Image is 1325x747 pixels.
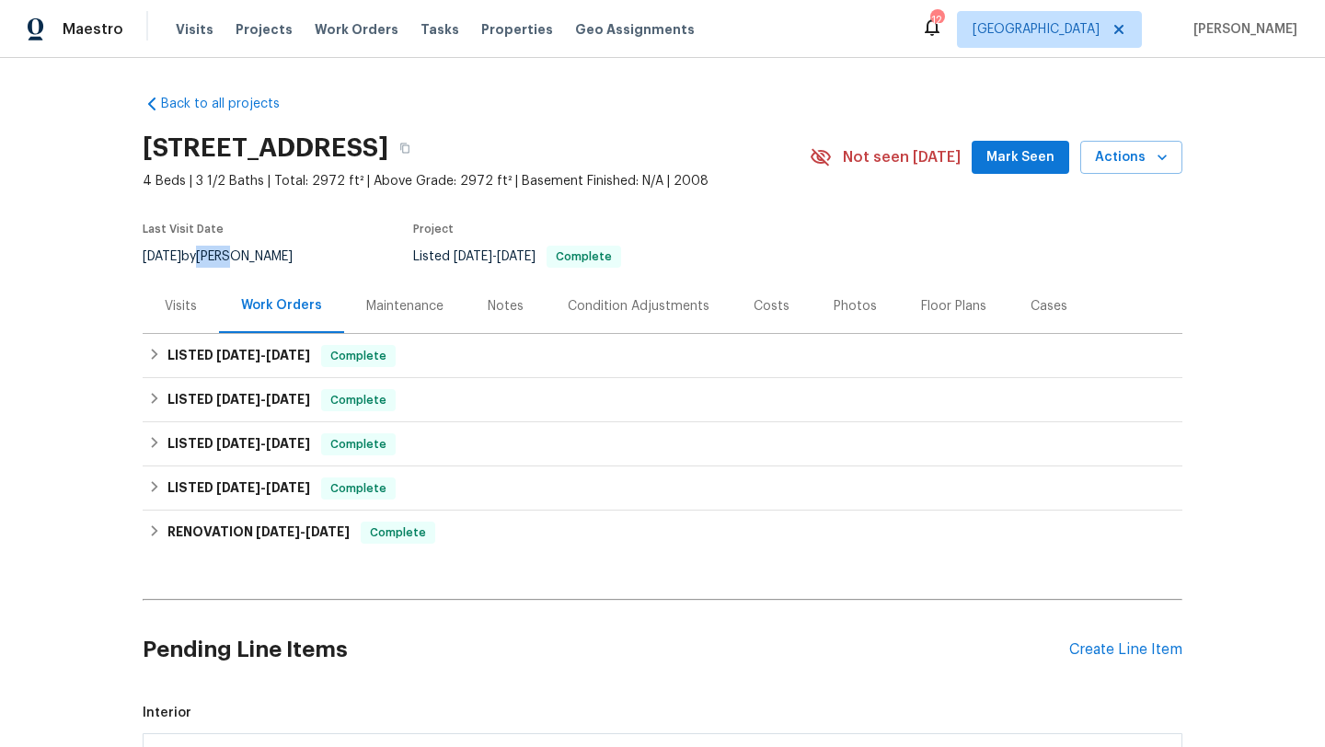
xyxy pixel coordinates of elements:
div: Create Line Item [1069,641,1182,659]
span: [DATE] [266,393,310,406]
div: Visits [165,297,197,316]
span: Complete [323,391,394,409]
button: Copy Address [388,132,421,165]
div: 12 [930,11,943,29]
h6: LISTED [167,433,310,455]
span: Complete [323,435,394,454]
span: [GEOGRAPHIC_DATA] [973,20,1100,39]
span: [PERSON_NAME] [1186,20,1297,39]
div: LISTED [DATE]-[DATE]Complete [143,378,1182,422]
span: [DATE] [305,525,350,538]
span: Geo Assignments [575,20,695,39]
div: RENOVATION [DATE]-[DATE]Complete [143,511,1182,555]
span: Maestro [63,20,123,39]
span: Complete [323,347,394,365]
span: Actions [1095,146,1168,169]
div: LISTED [DATE]-[DATE]Complete [143,334,1182,378]
div: Cases [1031,297,1067,316]
a: Back to all projects [143,95,319,113]
span: [DATE] [216,393,260,406]
span: - [216,437,310,450]
span: [DATE] [266,481,310,494]
span: [DATE] [216,349,260,362]
span: Projects [236,20,293,39]
div: by [PERSON_NAME] [143,246,315,268]
div: Photos [834,297,877,316]
span: [DATE] [266,349,310,362]
button: Actions [1080,141,1182,175]
div: Work Orders [241,296,322,315]
span: Mark Seen [986,146,1054,169]
span: [DATE] [454,250,492,263]
div: Floor Plans [921,297,986,316]
h6: LISTED [167,345,310,367]
span: Last Visit Date [143,224,224,235]
div: Maintenance [366,297,444,316]
div: Notes [488,297,524,316]
span: [DATE] [497,250,536,263]
span: Work Orders [315,20,398,39]
button: Mark Seen [972,141,1069,175]
span: Project [413,224,454,235]
h2: [STREET_ADDRESS] [143,139,388,157]
span: [DATE] [143,250,181,263]
span: [DATE] [266,437,310,450]
span: - [256,525,350,538]
h6: LISTED [167,477,310,500]
span: Listed [413,250,621,263]
h6: LISTED [167,389,310,411]
span: - [454,250,536,263]
div: LISTED [DATE]-[DATE]Complete [143,466,1182,511]
div: Condition Adjustments [568,297,709,316]
span: 4 Beds | 3 1/2 Baths | Total: 2972 ft² | Above Grade: 2972 ft² | Basement Finished: N/A | 2008 [143,172,810,190]
div: Costs [754,297,789,316]
span: Complete [323,479,394,498]
span: Complete [548,251,619,262]
span: Complete [363,523,433,542]
span: - [216,481,310,494]
div: LISTED [DATE]-[DATE]Complete [143,422,1182,466]
h6: RENOVATION [167,522,350,544]
span: Not seen [DATE] [843,148,961,167]
span: [DATE] [256,525,300,538]
h2: Pending Line Items [143,607,1069,693]
span: - [216,393,310,406]
span: Tasks [421,23,459,36]
span: - [216,349,310,362]
span: Properties [481,20,553,39]
span: [DATE] [216,437,260,450]
span: Visits [176,20,213,39]
span: Interior [143,704,1182,722]
span: [DATE] [216,481,260,494]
